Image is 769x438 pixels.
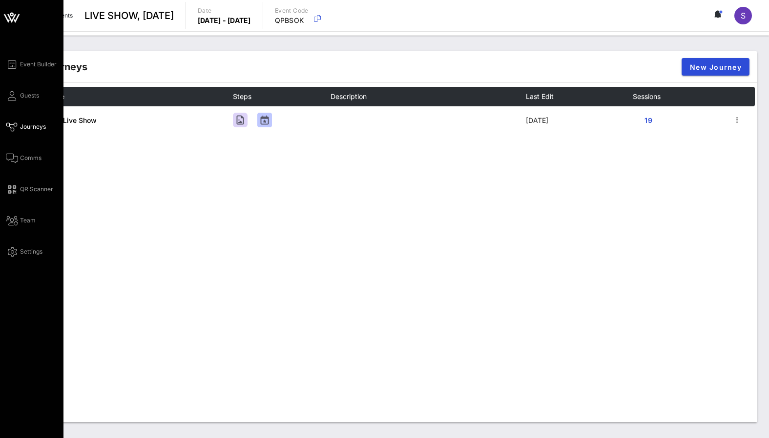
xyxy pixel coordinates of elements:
[198,16,251,25] p: [DATE] - [DATE]
[233,87,331,106] th: Steps
[526,92,554,100] span: Last Edit
[526,87,633,106] th: Last Edit: Not sorted. Activate to sort ascending.
[38,87,233,106] th: Name: Not sorted. Activate to sort ascending.
[682,58,749,76] button: New Journey
[20,91,39,100] span: Guests
[331,87,526,106] th: Description: Not sorted. Activate to sort ascending.
[633,87,730,106] th: Sessions: Not sorted. Activate to sort ascending.
[20,247,42,256] span: Settings
[84,8,174,23] span: LIVE SHOW, [DATE]
[741,11,746,20] span: S
[689,63,742,71] span: New Journey
[198,6,251,16] p: Date
[734,7,752,24] div: S
[6,59,57,70] a: Event Builder
[43,60,87,74] div: Journeys
[20,216,36,225] span: Team
[6,90,39,101] a: Guests
[6,183,53,195] a: QR Scanner
[20,122,46,131] span: Journeys
[20,154,42,162] span: Comms
[45,116,97,124] a: SNL, Live Show
[641,116,656,124] span: 19
[526,116,548,124] span: [DATE]
[331,92,367,100] span: Description
[6,246,42,258] a: Settings
[6,121,46,133] a: Journeys
[633,111,664,129] button: 19
[633,92,661,100] span: Sessions
[275,16,309,25] p: QPBSOK
[20,185,53,194] span: QR Scanner
[6,152,42,164] a: Comms
[6,215,36,226] a: Team
[233,92,251,100] span: Steps
[275,6,309,16] p: Event Code
[20,60,57,69] span: Event Builder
